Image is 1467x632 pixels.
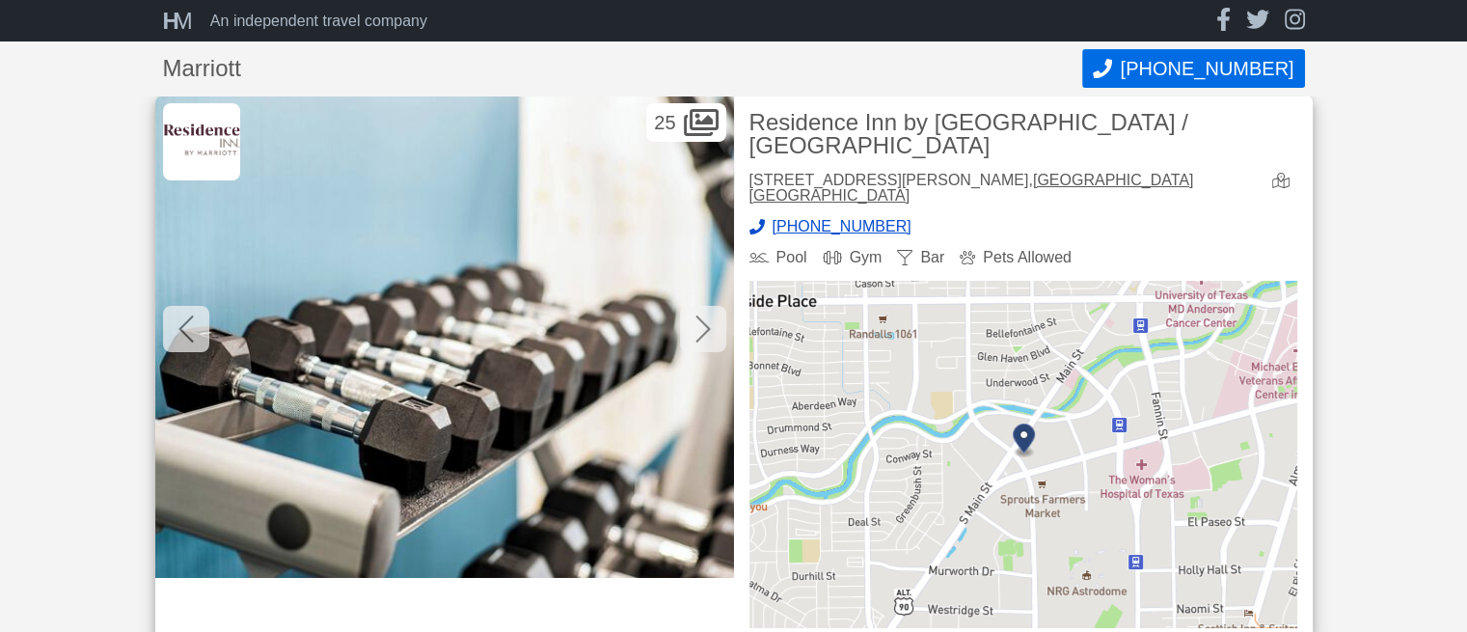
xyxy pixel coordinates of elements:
div: Bar [897,250,944,265]
img: Marriott [163,103,240,180]
div: [STREET_ADDRESS][PERSON_NAME], [749,173,1257,204]
h1: Marriott [163,57,1083,80]
div: 25 [646,103,725,142]
div: Pool [749,250,807,265]
div: An independent travel company [210,14,427,29]
a: HM [163,10,203,33]
img: Fitness facility [155,96,734,578]
span: [PHONE_NUMBER] [773,219,911,234]
span: [PHONE_NUMBER] [1120,58,1293,80]
div: Gym [823,250,883,265]
a: twitter [1246,8,1269,34]
span: M [174,8,187,34]
a: facebook [1216,8,1231,34]
button: Call [1082,49,1304,88]
a: view map [1272,173,1297,204]
img: map [749,281,1297,628]
a: [GEOGRAPHIC_DATA] [GEOGRAPHIC_DATA] [749,172,1194,204]
span: H [163,8,174,34]
a: instagram [1285,8,1305,34]
div: Pets Allowed [960,250,1072,265]
h2: Residence Inn by [GEOGRAPHIC_DATA] / [GEOGRAPHIC_DATA] [749,111,1297,157]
